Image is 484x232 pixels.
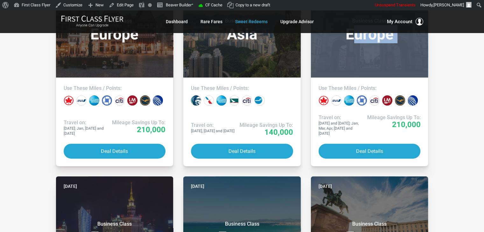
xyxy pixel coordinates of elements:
time: [DATE] [319,183,332,190]
div: Chase points [357,95,367,106]
time: [DATE] [64,183,77,190]
img: First Class Flyer [61,15,123,22]
div: All Nippon miles [331,95,341,106]
h4: Use These Miles / Points: [191,85,293,92]
div: United miles [408,95,418,106]
small: Business Class [330,221,409,227]
a: Rare Fares [200,16,222,27]
small: Business Class [202,221,282,227]
small: Anyone Can Upgrade [61,23,123,28]
div: Citi points [242,95,252,106]
h3: Asia [191,18,293,42]
small: Business Class [75,221,154,227]
button: Deal Details [64,144,166,159]
div: Amex points [216,95,227,106]
div: Lufthansa miles [140,95,150,106]
div: Alaska miles [191,95,201,106]
a: Dashboard [166,16,188,27]
div: Air Canada miles [319,95,329,106]
div: All Nippon miles [76,95,87,106]
div: Citi points [115,95,125,106]
span: • [192,1,193,8]
div: Citi points [369,95,380,106]
div: Amex points [89,95,99,106]
div: United miles [153,95,163,106]
h4: Use These Miles / Points: [64,85,166,92]
div: Finnair Plus [255,95,265,106]
div: Amex points [344,95,354,106]
a: Upgrade Advisor [280,16,314,27]
div: Cathay Pacific miles [229,95,239,106]
div: LifeMiles [127,95,137,106]
a: Sweet Redeems [235,16,268,27]
h3: Europe [64,18,166,42]
span: [PERSON_NAME] [433,3,464,7]
span: My Account [387,18,412,25]
div: Air Canada miles [64,95,74,106]
h3: Europe [319,18,421,42]
button: My Account [387,18,423,25]
h4: Use These Miles / Points: [319,85,421,92]
div: LifeMiles [382,95,392,106]
button: Deal Details [319,144,421,159]
a: First Class FlyerAnyone Can Upgrade [61,15,123,28]
span: Unsuspend Transients [375,3,416,7]
button: Deal Details [191,144,293,159]
div: Chase points [102,95,112,106]
div: Lufthansa miles [395,95,405,106]
time: [DATE] [191,183,204,190]
div: American miles [204,95,214,106]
